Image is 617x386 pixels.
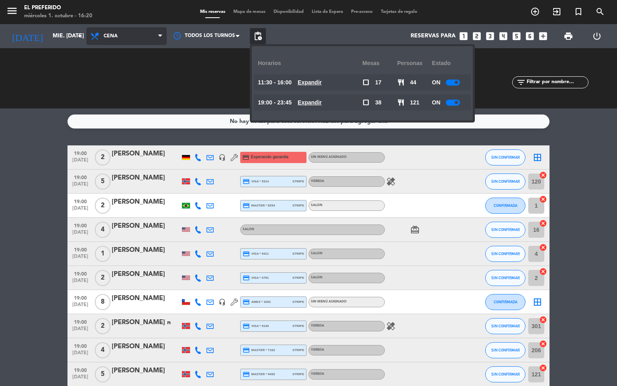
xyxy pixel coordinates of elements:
[112,366,180,376] div: [PERSON_NAME]
[70,326,90,335] span: [DATE]
[70,293,90,302] span: 19:00
[243,250,269,257] span: visa * 9411
[592,31,602,41] i: power_settings_new
[485,198,525,214] button: CONFIRMADA
[377,10,421,14] span: Tarjetas de regalo
[432,52,467,74] div: Estado
[243,347,250,354] i: credit_card
[539,340,547,348] i: cancel
[70,172,90,182] span: 19:00
[70,196,90,206] span: 19:00
[243,347,275,354] span: master * 7162
[539,219,547,227] i: cancel
[75,31,84,41] i: arrow_drop_down
[243,274,269,282] span: visa * 0791
[491,324,520,328] span: SIN CONFIRMAR
[298,99,322,106] u: Expandir
[70,221,90,230] span: 19:00
[243,371,275,378] span: master * 9452
[539,364,547,372] i: cancel
[270,10,308,14] span: Disponibilidad
[491,227,520,232] span: SIN CONFIRMAR
[485,174,525,190] button: SIN CONFIRMAR
[258,52,362,74] div: Horarios
[219,298,226,306] i: headset_mic
[539,316,547,324] i: cancel
[311,155,347,159] span: Sin menú asignado
[362,79,370,86] span: check_box_outline_blank
[24,4,92,12] div: El Preferido
[292,323,304,329] span: stripe
[243,178,269,185] span: visa * 5314
[311,372,324,376] span: VEREDA
[70,245,90,254] span: 19:00
[485,366,525,382] button: SIN CONFIRMAR
[292,299,304,304] span: stripe
[386,321,396,331] i: healing
[582,24,611,48] div: LOG OUT
[229,10,270,14] span: Mapa de mesas
[70,182,90,191] span: [DATE]
[243,202,250,209] i: credit_card
[485,246,525,262] button: SIN CONFIRMAR
[243,323,250,330] i: credit_card
[70,317,90,326] span: 19:00
[196,10,229,14] span: Mis reservas
[70,302,90,311] span: [DATE]
[95,318,110,334] span: 2
[6,27,49,45] i: [DATE]
[292,251,304,256] span: stripe
[539,268,547,276] i: cancel
[258,98,292,107] span: 19:00 - 23:45
[95,222,110,238] span: 4
[95,149,110,165] span: 2
[242,154,249,161] i: credit_card
[230,117,388,126] div: No hay notas para este servicio. Haz clic para agregar una
[511,31,522,41] i: looks_5
[112,269,180,280] div: [PERSON_NAME]
[472,31,482,41] i: looks_two
[533,297,542,307] i: border_all
[292,203,304,208] span: stripe
[485,31,495,41] i: looks_3
[292,179,304,184] span: stripe
[485,342,525,358] button: SIN CONFIRMAR
[243,323,269,330] span: visa * 9140
[308,10,347,14] span: Lista de Espera
[243,298,250,306] i: credit_card
[6,5,18,17] i: menu
[347,10,377,14] span: Pre-acceso
[112,197,180,207] div: [PERSON_NAME]
[539,195,547,203] i: cancel
[243,178,250,185] i: credit_card
[485,294,525,310] button: CONFIRMADA
[311,204,323,207] span: SALON
[525,31,535,41] i: looks_6
[243,202,275,209] span: master * 8254
[375,98,382,107] span: 38
[539,243,547,251] i: cancel
[375,78,382,87] span: 17
[70,365,90,374] span: 19:00
[104,33,118,39] span: Cena
[485,149,525,165] button: SIN CONFIRMAR
[70,254,90,263] span: [DATE]
[410,225,420,235] i: card_giftcard
[574,7,583,16] i: turned_in_not
[595,7,605,16] i: search
[112,149,180,159] div: [PERSON_NAME]
[397,79,405,86] span: restaurant
[95,174,110,190] span: 5
[491,372,520,376] span: SIN CONFIRMAR
[397,99,405,106] span: restaurant
[533,153,542,162] i: border_all
[243,298,271,306] span: amex * 1002
[311,348,324,351] span: VEREDA
[70,341,90,350] span: 19:00
[485,270,525,286] button: SIN CONFIRMAR
[258,78,292,87] span: 11:30 - 16:00
[564,31,573,41] span: print
[311,324,324,327] span: VEREDA
[95,246,110,262] span: 1
[112,173,180,183] div: [PERSON_NAME]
